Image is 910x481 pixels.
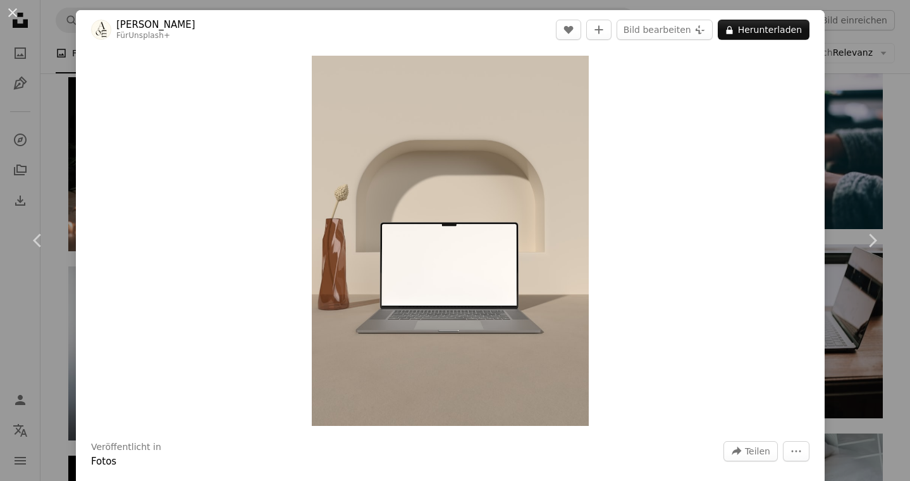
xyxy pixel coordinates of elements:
div: Für [116,31,195,41]
h3: Veröffentlicht in [91,441,161,454]
img: Zum Profil von Allison Saeng [91,20,111,40]
button: Weitere Aktionen [783,441,809,461]
a: Unsplash+ [128,31,170,40]
button: Zu Kollektion hinzufügen [586,20,612,40]
button: Dieses Bild heranzoomen [312,56,589,426]
img: Ein Laptop, der auf einem Tisch sitzt [312,56,589,426]
a: [PERSON_NAME] [116,18,195,31]
button: Gefällt mir [556,20,581,40]
button: Dieses Bild teilen [723,441,778,461]
button: Bild bearbeiten [617,20,713,40]
button: Herunterladen [718,20,809,40]
a: Fotos [91,456,116,467]
span: Teilen [745,442,770,461]
a: Weiter [834,180,910,301]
